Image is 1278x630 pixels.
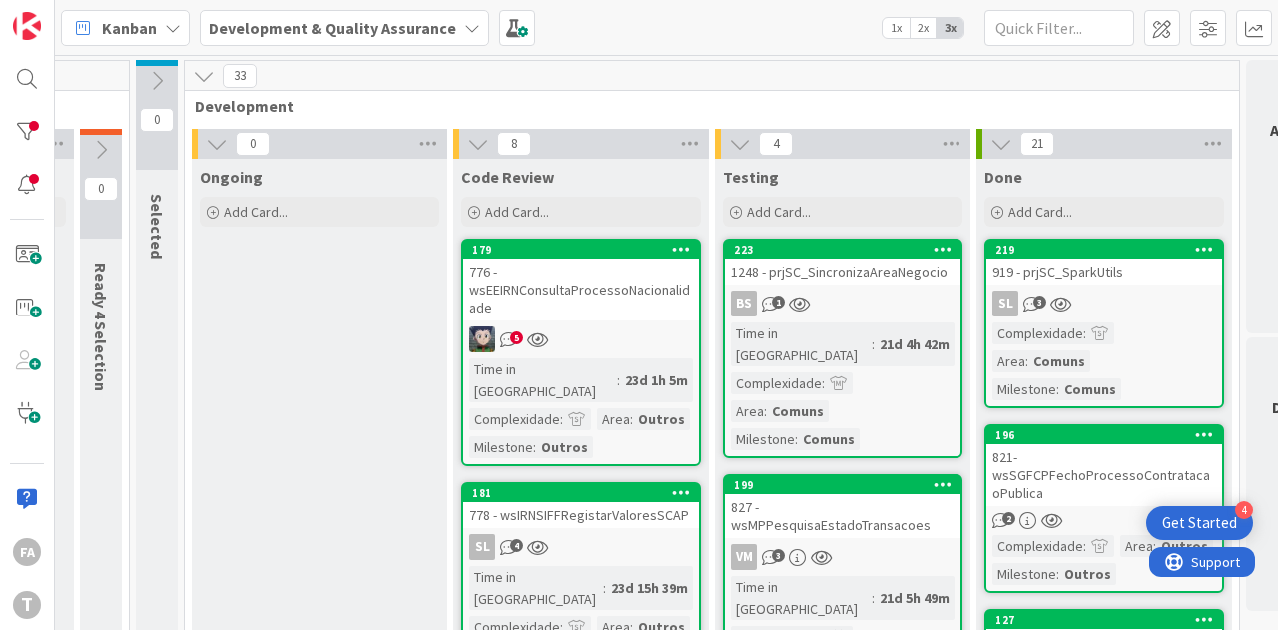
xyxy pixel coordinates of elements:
div: Open Get Started checklist, remaining modules: 4 [1146,506,1253,540]
div: 223 [725,241,960,259]
div: Milestone [992,563,1056,585]
div: Outros [1156,535,1213,557]
div: Milestone [992,378,1056,400]
div: Time in [GEOGRAPHIC_DATA] [469,358,617,402]
div: Area [1120,535,1153,557]
div: Get Started [1162,513,1237,533]
a: 179776 - wsEEIRNConsultaProcessoNacionalidadeLSTime in [GEOGRAPHIC_DATA]:23d 1h 5mComplexidade:Ar... [461,239,701,466]
span: Development [195,96,1214,116]
div: 127 [995,613,1222,627]
div: 179 [463,241,699,259]
span: 1x [883,18,910,38]
span: 21 [1020,132,1054,156]
div: 219 [986,241,1222,259]
div: Complexidade [992,322,1083,344]
div: Comuns [767,400,829,422]
div: SL [463,534,699,560]
div: 181 [472,486,699,500]
span: : [1153,535,1156,557]
div: VM [731,544,757,570]
span: : [1025,350,1028,372]
div: 199827 - wsMPPesquisaEstadoTransacoes [725,476,960,538]
div: 827 - wsMPPesquisaEstadoTransacoes [725,494,960,538]
div: 2231248 - prjSC_SincronizaAreaNegocio [725,241,960,285]
div: Comuns [1028,350,1090,372]
span: : [560,408,563,430]
div: Complexidade [731,372,822,394]
div: Area [992,350,1025,372]
span: 1 [772,296,785,309]
div: Complexidade [469,408,560,430]
span: Selected [147,194,167,259]
div: 21d 5h 49m [875,587,955,609]
span: 33 [223,64,257,88]
span: Add Card... [747,203,811,221]
div: Outros [536,436,593,458]
span: 5 [510,331,523,344]
div: LS [463,326,699,352]
div: SL [992,291,1018,316]
div: 127 [986,611,1222,629]
div: 23d 15h 39m [606,577,693,599]
span: : [1083,322,1086,344]
div: 179776 - wsEEIRNConsultaProcessoNacionalidade [463,241,699,320]
div: Comuns [1059,378,1121,400]
span: 0 [236,132,270,156]
div: Time in [GEOGRAPHIC_DATA] [731,322,872,366]
div: 199 [734,478,960,492]
span: Support [42,3,91,27]
div: BS [725,291,960,316]
div: 776 - wsEEIRNConsultaProcessoNacionalidade [463,259,699,320]
div: 196 [986,426,1222,444]
div: Comuns [798,428,860,450]
span: Kanban [102,16,157,40]
span: : [1056,563,1059,585]
span: Add Card... [1008,203,1072,221]
input: Quick Filter... [984,10,1134,46]
a: 2231248 - prjSC_SincronizaAreaNegocioBSTime in [GEOGRAPHIC_DATA]:21d 4h 42mComplexidade:Area:Comu... [723,239,962,458]
span: Add Card... [224,203,288,221]
span: Add Card... [485,203,549,221]
span: Code Review [461,167,554,187]
div: BS [731,291,757,316]
div: SL [469,534,495,560]
div: Time in [GEOGRAPHIC_DATA] [469,566,603,610]
div: 219 [995,243,1222,257]
div: SL [986,291,1222,316]
div: Outros [633,408,690,430]
div: Milestone [469,436,533,458]
span: 3 [772,549,785,562]
span: 0 [140,108,174,132]
span: : [822,372,825,394]
img: Visit kanbanzone.com [13,12,41,40]
div: 179 [472,243,699,257]
div: FA [13,538,41,566]
div: Area [731,400,764,422]
div: 821- wsSGFCPFechoProcessoContratacaoPublica [986,444,1222,506]
span: 2x [910,18,937,38]
span: : [795,428,798,450]
span: 2 [1002,512,1015,525]
div: 778 - wsIRNSIFFRegistarValoresSCAP [463,502,699,528]
div: 223 [734,243,960,257]
span: Testing [723,167,779,187]
a: 219919 - prjSC_SparkUtilsSLComplexidade:Area:ComunsMilestone:Comuns [984,239,1224,408]
span: 3 [1033,296,1046,309]
span: 4 [759,132,793,156]
a: 196821- wsSGFCPFechoProcessoContratacaoPublicaComplexidade:Area:OutrosMilestone:Outros [984,424,1224,593]
span: : [764,400,767,422]
div: 1248 - prjSC_SincronizaAreaNegocio [725,259,960,285]
div: T [13,591,41,619]
div: 4 [1235,501,1253,519]
span: 8 [497,132,531,156]
div: 23d 1h 5m [620,369,693,391]
div: 196 [995,428,1222,442]
span: Ongoing [200,167,263,187]
div: 181 [463,484,699,502]
div: 219919 - prjSC_SparkUtils [986,241,1222,285]
div: VM [725,544,960,570]
span: : [1083,535,1086,557]
div: Outros [1059,563,1116,585]
span: : [533,436,536,458]
div: 199 [725,476,960,494]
